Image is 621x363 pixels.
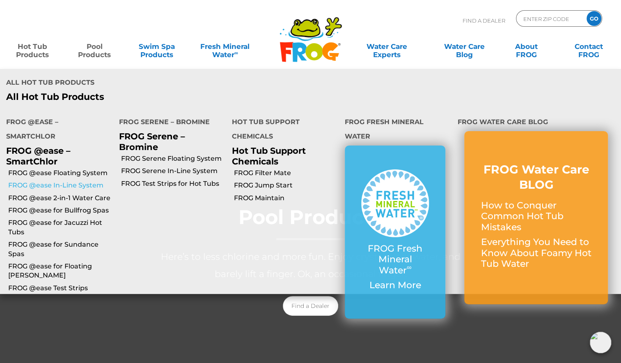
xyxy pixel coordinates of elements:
h4: FROG Fresh Mineral Water [345,115,445,146]
a: Water CareBlog [440,38,488,55]
h4: FROG Serene – Bromine [119,115,220,131]
a: All Hot Tub Products [6,92,304,102]
a: FROG Water Care BLOG How to Conquer Common Hot Tub Mistakes Everything You Need to Know About Foa... [481,162,591,273]
a: FROG Filter Mate [234,169,339,178]
h4: Hot Tub Support Chemicals [232,115,332,146]
h4: FROG Water Care Blog [458,115,615,131]
img: openIcon [590,332,611,353]
p: Hot Tub Support Chemicals [232,146,332,166]
p: FROG Fresh Mineral Water [361,243,429,276]
input: Zip Code Form [522,13,578,25]
a: Fresh MineralWater∞ [195,38,255,55]
a: FROG Serene In-Line System [121,166,226,176]
a: FROG Maintain [234,194,339,203]
p: Learn More [361,280,429,291]
a: FROG @ease In-Line System [8,181,113,190]
a: FROG @ease for Bullfrog Spas [8,206,113,215]
a: FROG Serene Floating System [121,154,226,163]
h3: FROG Water Care BLOG [481,162,591,192]
p: FROG Serene – Bromine [119,131,220,152]
h4: All Hot Tub Products [6,75,304,92]
a: FROG @ease for Jacuzzi Hot Tubs [8,218,113,237]
a: AboutFROG [502,38,551,55]
a: FROG @ease for Floating [PERSON_NAME] [8,262,113,280]
a: Water CareExperts [348,38,426,55]
a: ContactFROG [564,38,613,55]
p: Find A Dealer [463,10,505,31]
a: FROG @ease Test Strips [8,284,113,293]
a: Find a Dealer [283,296,338,316]
input: GO [587,11,601,26]
a: Swim SpaProducts [133,38,181,55]
a: PoolProducts [71,38,119,55]
p: How to Conquer Common Hot Tub Mistakes [481,200,591,233]
a: FROG Test Strips for Hot Tubs [121,179,226,188]
p: Everything You Need to Know About Foamy Hot Tub Water [481,237,591,269]
a: FROG @ease for Sundance Spas [8,240,113,259]
h4: FROG @ease – SmartChlor [6,115,107,146]
a: FROG Fresh Mineral Water∞ Learn More [361,169,429,295]
a: FROG Jump Start [234,181,339,190]
a: FROG @ease 2-in-1 Water Care [8,194,113,203]
sup: ∞ [407,263,412,271]
a: FROG @ease Floating System [8,169,113,178]
p: FROG @ease – SmartChlor [6,146,107,166]
sup: ∞ [234,50,238,56]
a: Hot TubProducts [8,38,57,55]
